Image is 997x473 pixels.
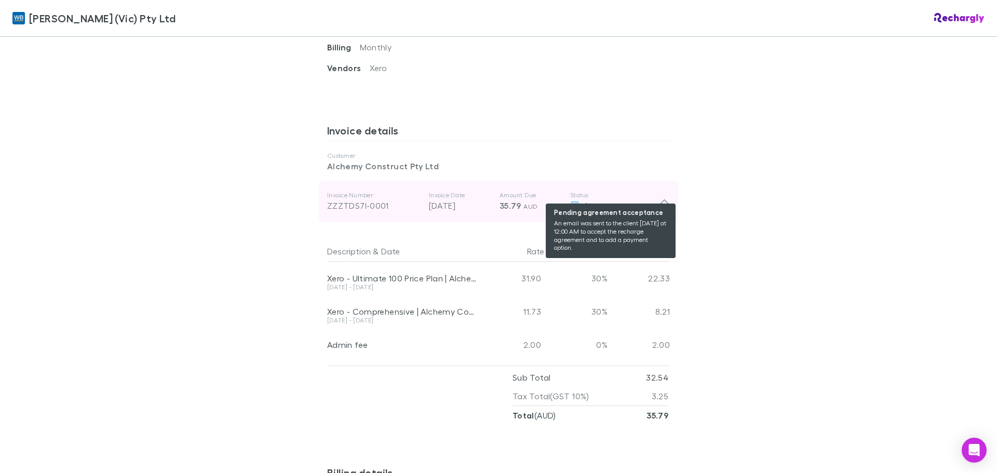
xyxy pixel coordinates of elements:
p: [DATE] [429,199,491,212]
span: [PERSON_NAME] (Vic) Pty Ltd [29,10,176,26]
p: Customer [327,152,670,160]
span: Billing [327,42,360,52]
span: Vendors [327,63,370,73]
div: 22.33 [608,262,670,295]
p: ( AUD ) [513,406,556,425]
p: Alchemy Construct Pty Ltd [327,160,670,172]
p: Amount Due [500,191,562,199]
span: Xero [370,63,387,73]
div: 30% [545,262,608,295]
span: Agreement [584,200,626,210]
div: Invoice NumberZZZTDS7I-0001Invoice Date[DATE]Amount Due35.79 AUDStatus [319,181,678,222]
h3: Invoice details [327,124,670,141]
div: Xero - Comprehensive | Alchemy Construct Pty Ltd [327,306,479,317]
button: Date [381,241,400,262]
div: 0% [545,328,608,361]
strong: 35.79 [646,410,668,421]
p: Invoice Date [429,191,491,199]
div: 8.21 [608,295,670,328]
div: 2.00 [608,328,670,361]
div: [DATE] - [DATE] [327,284,479,290]
strong: Total [513,410,534,421]
p: Tax Total (GST 10%) [513,387,589,406]
div: [DATE] - [DATE] [327,317,479,323]
p: Sub Total [513,368,550,387]
div: 31.90 [483,262,545,295]
div: 30% [545,295,608,328]
p: Status [570,191,659,199]
img: Rechargly Logo [934,13,985,23]
div: & [327,241,479,262]
button: Description [327,241,371,262]
img: William Buck (Vic) Pty Ltd's Logo [12,12,25,24]
p: 32.54 [646,368,668,387]
div: 11.73 [483,295,545,328]
span: Monthly [360,42,392,52]
div: Xero - Ultimate 100 Price Plan | Alchemy Construct Payroll Pty Ltd [327,273,479,283]
p: 3.25 [652,387,668,406]
div: 2.00 [483,328,545,361]
div: ZZZTDS7I-0001 [327,199,421,212]
p: Invoice Number [327,191,421,199]
span: AUD [523,202,537,210]
span: 35.79 [500,200,521,211]
div: Admin fee [327,340,479,350]
div: Open Intercom Messenger [962,438,987,463]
